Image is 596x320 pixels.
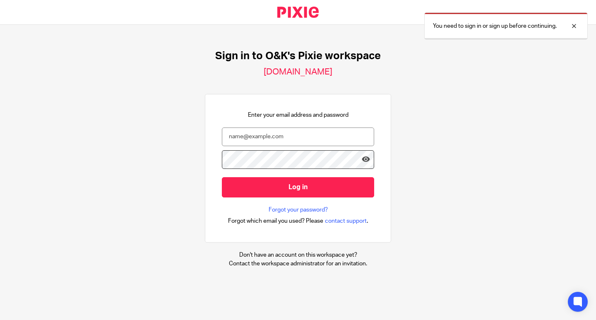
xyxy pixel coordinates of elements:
[222,177,374,197] input: Log in
[248,111,348,119] p: Enter your email address and password
[325,217,367,225] span: contact support
[229,251,367,259] p: Don't have an account on this workspace yet?
[269,206,328,214] a: Forgot your password?
[215,50,381,63] h1: Sign in to O&K's Pixie workspace
[222,128,374,146] input: name@example.com
[228,216,368,226] div: .
[433,22,557,30] p: You need to sign in or sign up before continuing.
[229,260,367,268] p: Contact the workspace administrator for an invitation.
[228,217,323,225] span: Forgot which email you used? Please
[264,67,332,77] h2: [DOMAIN_NAME]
